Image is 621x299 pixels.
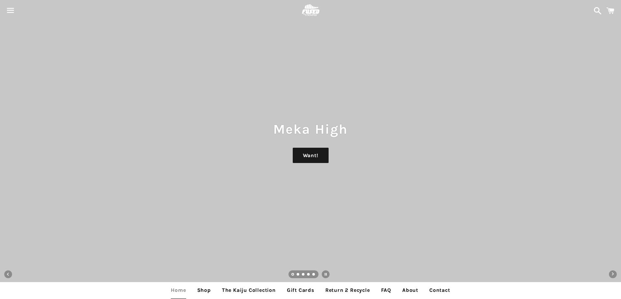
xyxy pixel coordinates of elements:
[217,282,281,298] a: The Kaiju Collection
[166,282,191,298] a: Home
[192,282,216,298] a: Shop
[307,273,310,277] a: Load slide 4
[282,282,319,298] a: Gift Cards
[302,273,305,277] a: Load slide 3
[376,282,396,298] a: FAQ
[312,273,316,277] a: Load slide 5
[7,120,614,139] h1: Meka High
[1,267,15,281] button: Previous slide
[320,282,375,298] a: Return 2 Recycle
[297,273,300,277] a: Load slide 2
[606,267,620,281] button: Next slide
[293,148,329,163] a: Want!
[397,282,423,298] a: About
[318,267,333,281] button: Pause slideshow
[291,273,295,277] a: Slide 1, current
[424,282,455,298] a: Contact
